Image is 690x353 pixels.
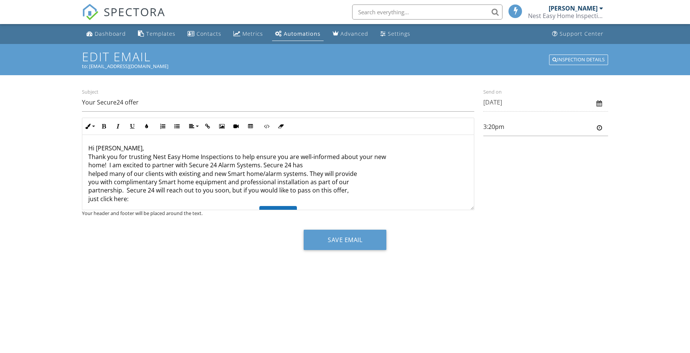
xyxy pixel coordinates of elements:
[88,144,468,203] p: Hi [PERSON_NAME], Thank you for trusting Nest Easy Home Inspections to help ensure you are well-i...
[549,5,598,12] div: [PERSON_NAME]
[95,30,126,37] div: Dashboard
[330,27,371,41] a: Advanced
[135,27,179,41] a: Templates
[156,119,170,133] button: Ordered List
[377,27,413,41] a: Settings
[83,27,129,41] a: Dashboard
[284,30,321,37] div: Automations
[215,119,229,133] button: Insert Image (Ctrl+P)
[304,230,386,250] button: Save Email
[82,210,474,216] div: Your header and footer will be placed around the text.
[82,119,97,133] button: Inline Style
[82,4,98,20] img: The Best Home Inspection Software - Spectora
[125,119,139,133] button: Underline (Ctrl+U)
[340,30,368,37] div: Advanced
[82,89,98,95] label: Subject
[97,119,111,133] button: Bold (Ctrl+B)
[528,12,603,20] div: Nest Easy Home Inspections
[111,119,125,133] button: Italic (Ctrl+I)
[200,119,215,133] button: Insert Link (Ctrl+K)
[388,30,410,37] div: Settings
[185,27,224,41] a: Contacts
[229,119,243,133] button: Insert Video
[274,119,288,133] button: Clear Formatting
[549,27,607,41] a: Support Center
[549,55,608,65] div: Inspection Details
[146,30,176,37] div: Templates
[230,27,266,41] a: Metrics
[242,30,263,37] div: Metrics
[139,119,154,133] button: Colors
[272,27,324,41] a: Automations (Basic)
[259,119,274,133] button: Code View
[82,50,608,63] h1: Edit Email
[483,118,608,136] input: Please Select
[82,63,608,69] div: to: [EMAIL_ADDRESS][DOMAIN_NAME]
[483,93,608,112] input: Please Select
[560,30,604,37] div: Support Center
[243,119,257,133] button: Insert Table
[82,10,165,26] a: SPECTORA
[483,89,502,95] label: Send on
[352,5,502,20] input: Search everything...
[186,119,200,133] button: Align
[104,4,165,20] span: SPECTORA
[197,30,221,37] div: Contacts
[259,206,297,226] div: OPT OUT
[549,56,608,62] a: Inspection Details
[170,119,184,133] button: Unordered List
